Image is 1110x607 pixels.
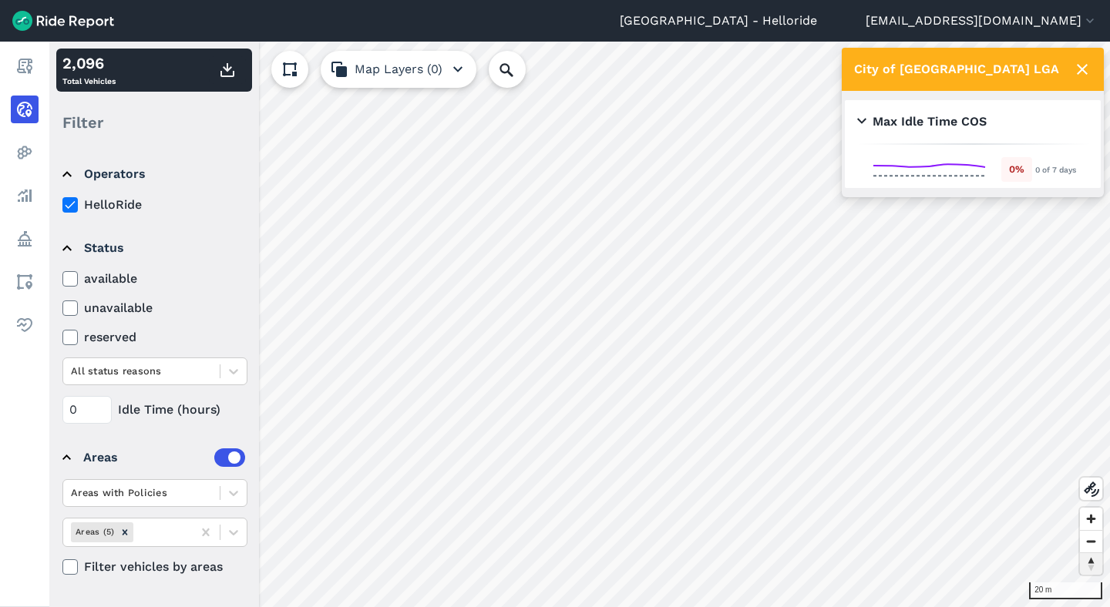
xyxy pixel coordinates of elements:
a: Analyze [11,182,39,210]
button: Zoom in [1080,508,1102,530]
img: Ride Report [12,11,114,31]
h2: Max Idle Time COS [857,112,987,131]
input: Search Location or Vehicles [489,51,550,88]
div: Areas (5) [71,522,116,542]
button: [EMAIL_ADDRESS][DOMAIN_NAME] [866,12,1098,30]
summary: Areas [62,436,245,479]
div: Idle Time (hours) [62,396,247,424]
div: 0 % [1001,157,1032,181]
a: [GEOGRAPHIC_DATA] - Helloride [620,12,817,30]
div: 20 m [1029,582,1102,599]
div: 2,096 [62,52,116,75]
button: Reset bearing to north [1080,552,1102,575]
label: reserved [62,328,247,347]
a: Health [11,311,39,339]
a: Report [11,52,39,80]
canvas: Map [49,42,1110,607]
div: 0 of 7 days [1035,163,1076,176]
a: Heatmaps [11,139,39,166]
label: HelloRide [62,196,247,214]
label: available [62,270,247,288]
label: unavailable [62,299,247,317]
label: Filter vehicles by areas [62,558,247,576]
div: Areas [83,448,245,467]
button: Map Layers (0) [321,51,476,88]
div: Total Vehicles [62,52,116,89]
a: Realtime [11,96,39,123]
summary: Operators [62,153,245,196]
summary: Status [62,226,245,270]
button: Zoom out [1080,530,1102,552]
div: Remove Areas (5) [116,522,133,542]
div: Filter [56,99,252,146]
a: Policy [11,225,39,253]
a: Areas [11,268,39,296]
h1: City of [GEOGRAPHIC_DATA] LGA [854,60,1059,79]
